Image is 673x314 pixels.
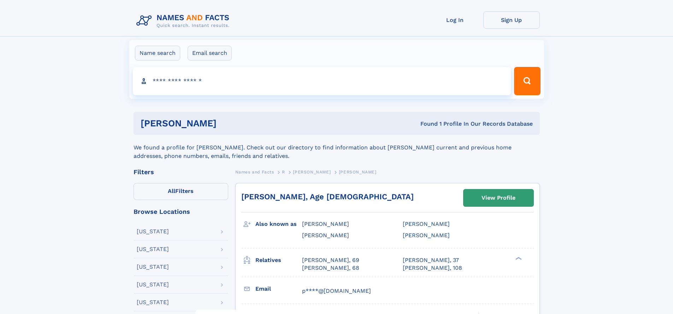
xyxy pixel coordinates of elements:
[141,119,319,128] h1: [PERSON_NAME]
[293,170,331,175] span: [PERSON_NAME]
[134,135,540,160] div: We found a profile for [PERSON_NAME]. Check out our directory to find information about [PERSON_N...
[302,232,349,239] span: [PERSON_NAME]
[302,256,359,264] a: [PERSON_NAME], 69
[168,188,175,194] span: All
[188,46,232,61] label: Email search
[464,189,533,206] a: View Profile
[293,167,331,176] a: [PERSON_NAME]
[427,11,483,29] a: Log In
[403,256,459,264] a: [PERSON_NAME], 37
[134,183,228,200] label: Filters
[282,167,285,176] a: R
[134,169,228,175] div: Filters
[403,232,450,239] span: [PERSON_NAME]
[339,170,377,175] span: [PERSON_NAME]
[137,229,169,234] div: [US_STATE]
[483,11,540,29] a: Sign Up
[255,218,302,230] h3: Also known as
[134,11,235,30] img: Logo Names and Facts
[482,190,515,206] div: View Profile
[137,299,169,305] div: [US_STATE]
[135,46,180,61] label: Name search
[255,283,302,295] h3: Email
[302,264,359,272] a: [PERSON_NAME], 68
[403,264,462,272] a: [PERSON_NAME], 108
[137,282,169,287] div: [US_STATE]
[514,67,540,95] button: Search Button
[241,192,414,201] a: [PERSON_NAME], Age [DEMOGRAPHIC_DATA]
[255,254,302,266] h3: Relatives
[235,167,274,176] a: Names and Facts
[403,221,450,227] span: [PERSON_NAME]
[134,209,228,215] div: Browse Locations
[137,246,169,252] div: [US_STATE]
[318,120,533,128] div: Found 1 Profile In Our Records Database
[302,221,349,227] span: [PERSON_NAME]
[137,264,169,270] div: [US_STATE]
[514,256,522,261] div: ❯
[282,170,285,175] span: R
[133,67,511,95] input: search input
